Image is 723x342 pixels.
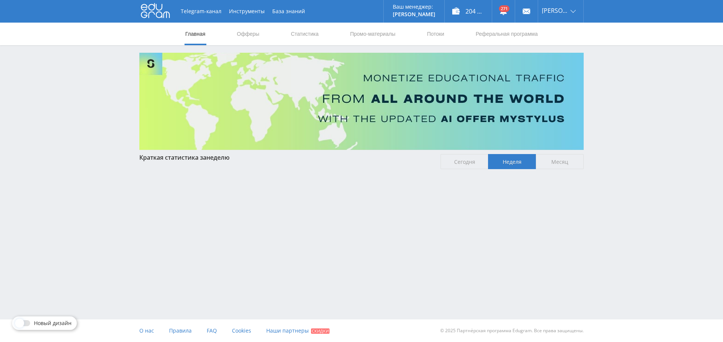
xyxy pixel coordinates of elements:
a: Наши партнеры Скидки [266,319,329,342]
span: [PERSON_NAME] [542,8,568,14]
span: Месяц [536,154,584,169]
span: Новый дизайн [34,320,72,326]
span: Cookies [232,327,251,334]
a: Cookies [232,319,251,342]
a: О нас [139,319,154,342]
a: Реферальная программа [475,23,538,45]
div: © 2025 Партнёрская программа Edugram. Все права защищены. [365,319,584,342]
a: Промо-материалы [349,23,396,45]
span: Наши партнеры [266,327,309,334]
a: Потоки [426,23,445,45]
span: неделю [206,153,230,162]
a: Офферы [236,23,260,45]
span: О нас [139,327,154,334]
span: Скидки [311,328,329,334]
a: Главная [185,23,206,45]
span: Правила [169,327,192,334]
a: Статистика [290,23,319,45]
p: [PERSON_NAME] [393,11,435,17]
span: Сегодня [441,154,488,169]
a: Правила [169,319,192,342]
div: Краткая статистика за [139,154,433,161]
span: FAQ [207,327,217,334]
span: Неделя [488,154,536,169]
a: FAQ [207,319,217,342]
p: Ваш менеджер: [393,4,435,10]
img: Banner [139,53,584,150]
